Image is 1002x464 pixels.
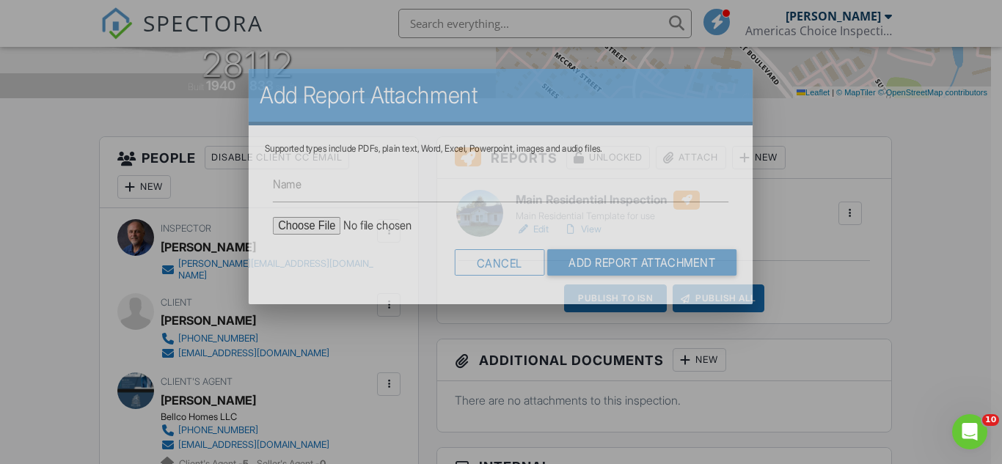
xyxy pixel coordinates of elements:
iframe: Intercom live chat [952,414,987,449]
label: Name [273,176,301,192]
span: 10 [982,414,999,426]
input: Add Report Attachment [547,249,737,276]
h2: Add Report Attachment [260,81,742,110]
div: Supported types include PDFs, plain text, Word, Excel, Powerpoint, images and audio files. [265,143,737,155]
div: Cancel [455,249,545,276]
